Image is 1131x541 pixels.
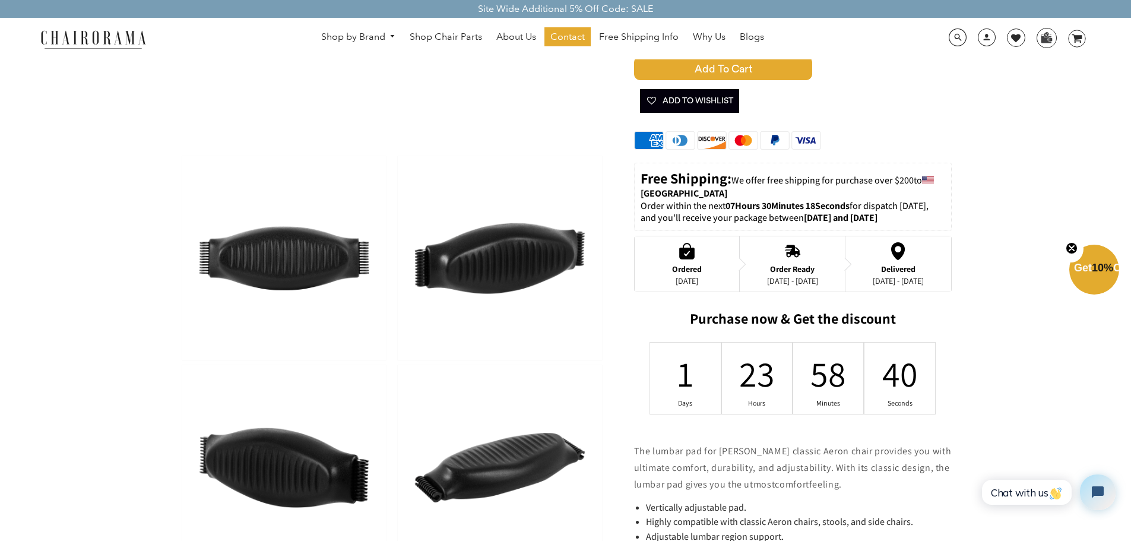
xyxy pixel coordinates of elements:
[672,276,702,286] div: [DATE]
[315,28,402,46] a: Shop by Brand
[749,398,765,408] div: Hours
[969,464,1126,520] iframe: Tidio Chat
[1060,235,1084,262] button: Close teaser
[672,264,702,274] div: Ordered
[734,27,770,46] a: Blogs
[404,27,488,46] a: Shop Chair Parts
[731,174,914,186] span: We offer free shipping for purchase over $200
[892,350,908,397] div: 40
[640,89,739,113] button: Add To Wishlist
[410,31,482,43] span: Shop Chair Parts
[1092,262,1113,274] span: 10%
[634,445,952,491] span: The lumbar pad for [PERSON_NAME] classic Aeron chair provides you with ultimate comfort, durabili...
[740,31,764,43] span: Blogs
[775,478,809,491] span: comfort
[1037,29,1056,46] img: WhatsApp_Image_2024-07-12_at_16.23.01.webp
[641,169,945,200] p: to
[182,156,386,360] img: Lumbar Pad for Herman Miller Classic Aeron Chair- Size B - chairorama
[490,27,542,46] a: About Us
[641,200,945,225] p: Order within the next for dispatch [DATE], and you'll receive your package between
[678,350,693,397] div: 1
[641,169,731,188] strong: Free Shipping:
[593,27,685,46] a: Free Shipping Info
[641,187,727,200] strong: [GEOGRAPHIC_DATA]
[873,276,924,286] div: [DATE] - [DATE]
[892,398,908,408] div: Seconds
[398,156,601,360] img: Lumbar Pad for Herman Miller Classic Aeron Chair- Size B - chairorama
[544,27,591,46] a: Contact
[693,31,726,43] span: Why Us
[687,27,731,46] a: Why Us
[1074,262,1129,274] span: Get Off
[1069,246,1119,296] div: Get10%OffClose teaser
[873,264,924,274] div: Delivered
[634,310,952,333] h2: Purchase now & Get the discount
[634,56,812,80] span: Add to Cart
[820,350,836,397] div: 58
[550,31,585,43] span: Contact
[804,211,877,224] strong: [DATE] and [DATE]
[646,501,746,514] span: Vertically adjustable pad.
[767,276,818,286] div: [DATE] - [DATE]
[34,29,153,49] img: chairorama
[496,31,536,43] span: About Us
[809,478,842,491] span: feeling.
[767,264,818,274] div: Order Ready
[646,89,733,113] span: Add To Wishlist
[646,515,913,528] span: Highly compatible with classic Aeron chairs, stools, and side chairs.
[599,31,679,43] span: Free Shipping Info
[749,350,765,397] div: 23
[726,200,850,212] span: 07Hours 30Minutes 18Seconds
[634,56,952,80] button: Add to Cart
[820,398,836,408] div: Minutes
[203,27,882,49] nav: DesktopNavigation
[678,398,693,408] div: Days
